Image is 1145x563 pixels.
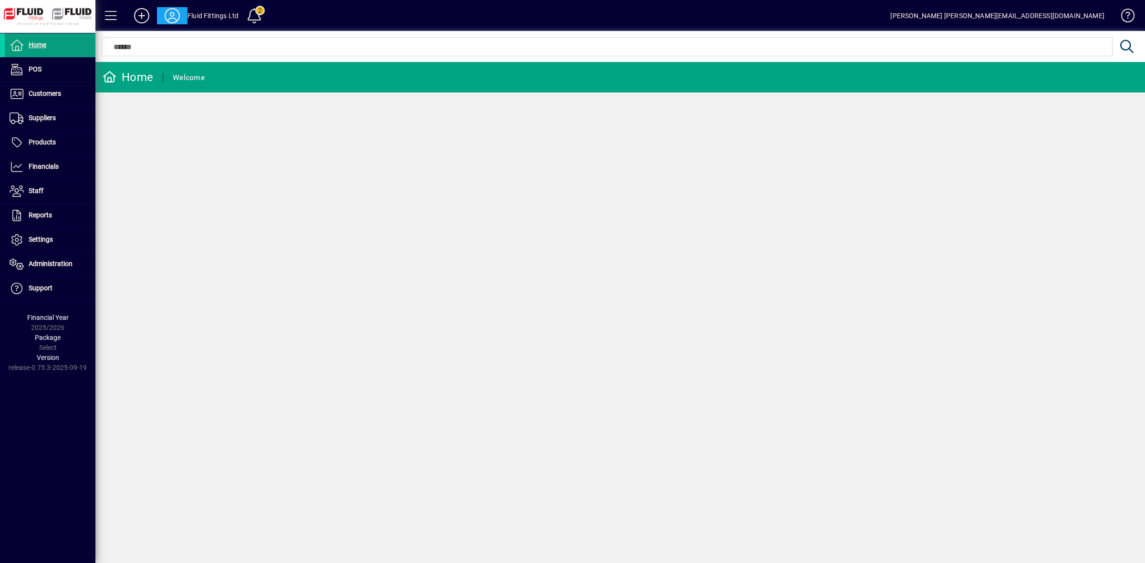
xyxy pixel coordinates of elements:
span: Administration [29,260,73,267]
span: Customers [29,90,61,97]
a: Staff [5,179,95,203]
a: Knowledge Base [1114,2,1133,33]
span: Financials [29,163,59,170]
a: Financials [5,155,95,179]
a: Administration [5,252,95,276]
a: Products [5,131,95,154]
button: Add [126,7,157,24]
button: Profile [157,7,187,24]
span: Home [29,41,46,49]
a: Support [5,276,95,300]
span: Products [29,138,56,146]
div: [PERSON_NAME] [PERSON_NAME][EMAIL_ADDRESS][DOMAIN_NAME] [890,8,1104,23]
a: Suppliers [5,106,95,130]
span: Settings [29,235,53,243]
div: Home [103,70,153,85]
span: Reports [29,211,52,219]
a: POS [5,58,95,82]
span: Version [37,354,59,361]
a: Reports [5,204,95,227]
span: Financial Year [27,314,69,321]
span: POS [29,65,42,73]
a: Customers [5,82,95,106]
span: Staff [29,187,43,194]
span: Suppliers [29,114,56,122]
div: Fluid Fittings Ltd [187,8,239,23]
span: Support [29,284,52,292]
span: Package [35,334,61,341]
a: Settings [5,228,95,252]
